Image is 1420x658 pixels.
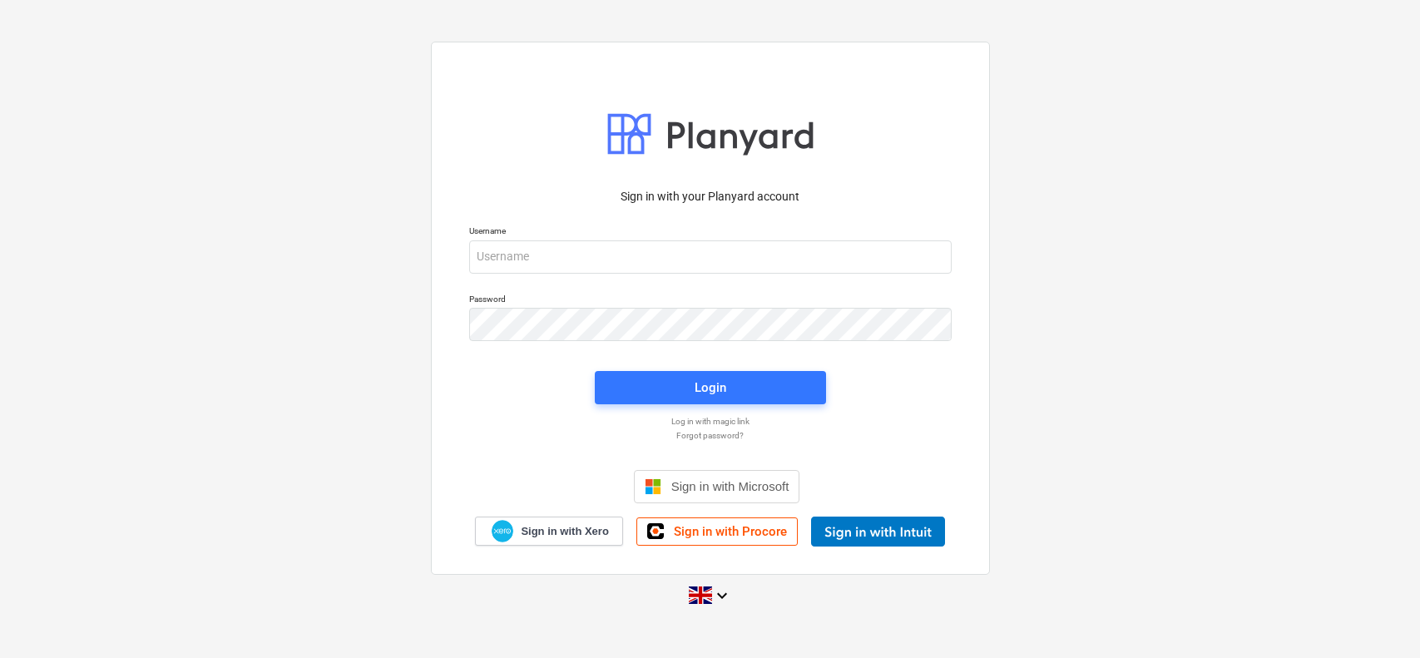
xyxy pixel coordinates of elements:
span: Sign in with Xero [521,524,608,539]
span: Sign in with Microsoft [671,479,789,493]
a: Sign in with Procore [636,517,798,546]
a: Forgot password? [461,430,960,441]
i: keyboard_arrow_down [712,586,732,606]
p: Sign in with your Planyard account [469,188,952,205]
img: Microsoft logo [645,478,661,495]
img: Xero logo [492,520,513,542]
a: Log in with magic link [461,416,960,427]
input: Username [469,240,952,274]
div: Login [695,377,726,398]
button: Login [595,371,826,404]
p: Username [469,225,952,240]
a: Sign in with Xero [475,517,623,546]
span: Sign in with Procore [674,524,787,539]
p: Password [469,294,952,308]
